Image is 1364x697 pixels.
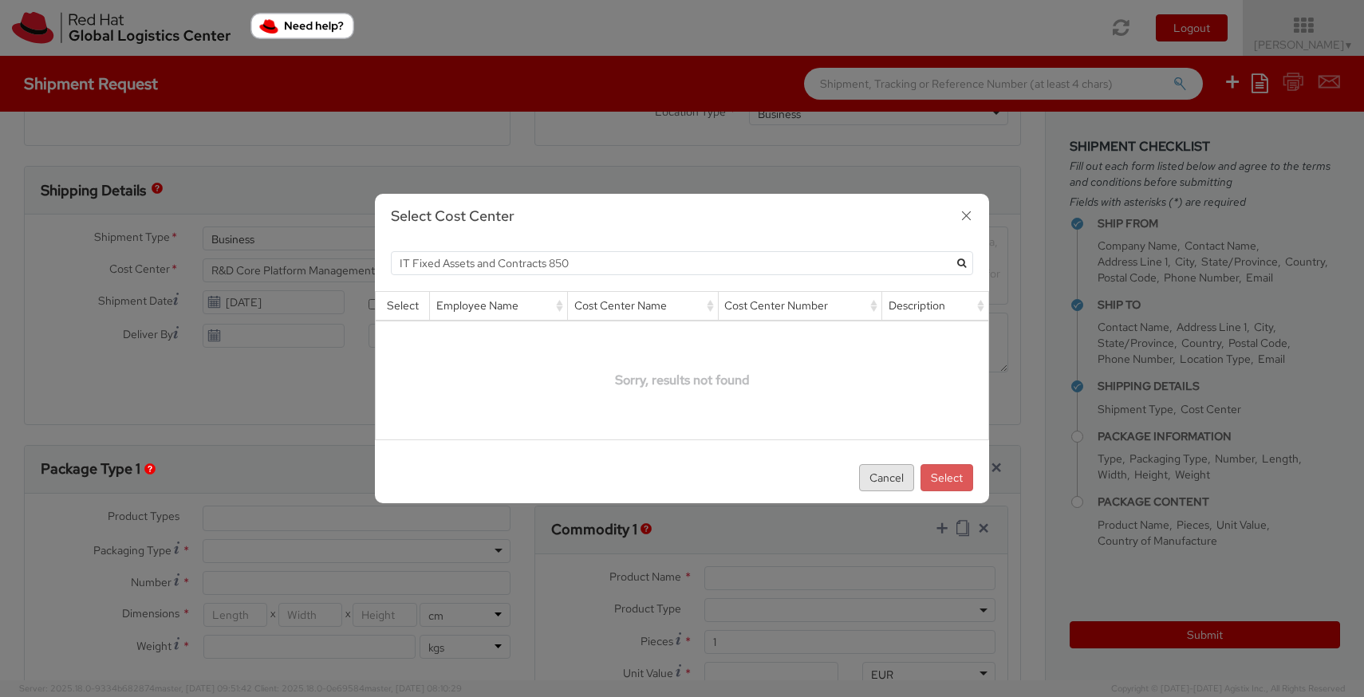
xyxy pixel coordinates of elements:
[921,464,973,491] button: Select
[391,206,973,226] h3: Select Cost Center
[568,292,718,320] div: Cost Center Name
[882,292,988,320] div: Description
[859,464,914,491] button: Cancel
[250,13,354,39] button: Need help?
[430,292,567,320] div: Employee Name
[719,292,882,320] div: Cost Center Number
[391,251,973,275] input: Search by Employee Name, Cost Center Number…
[376,292,429,320] div: Select
[376,321,989,440] td: Sorry, results not found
